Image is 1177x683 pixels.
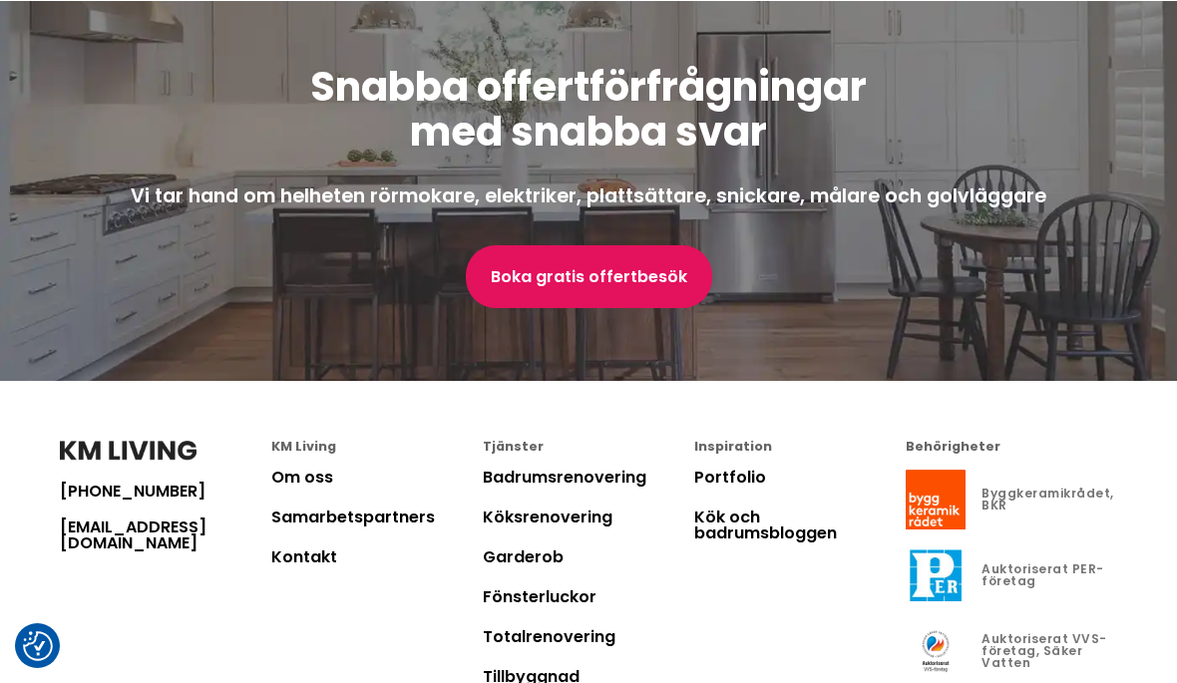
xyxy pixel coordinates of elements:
a: [PHONE_NUMBER] [60,484,271,500]
div: Inspiration [694,441,906,454]
img: KM Living [60,441,196,461]
a: Totalrenovering [483,625,615,648]
a: Kontakt [271,545,337,568]
img: Byggkeramikrådet, BKR [906,470,966,529]
img: Auktoriserat VVS-företag, Säker Vatten [906,621,966,681]
div: Byggkeramikrådet, BKR [981,488,1117,512]
div: Auktoriserat PER-företag [981,563,1117,587]
a: Boka gratis offertbesök [466,245,712,308]
a: Köksrenovering [483,506,612,528]
a: [EMAIL_ADDRESS][DOMAIN_NAME] [60,519,271,551]
a: Kök och badrumsbloggen [694,506,837,544]
div: Auktoriserat VVS-företag, Säker Vatten [981,633,1117,669]
div: Behörigheter [906,441,1117,454]
a: Garderob [483,545,564,568]
a: Om oss [271,466,333,489]
img: Revisit consent button [23,631,53,661]
a: Fönsterluckor [483,585,596,608]
a: Samarbetspartners [271,506,435,528]
button: Samtyckesinställningar [23,631,53,661]
a: Portfolio [694,466,766,489]
div: Tjänster [483,441,694,454]
img: Auktoriserat PER-företag [906,545,966,605]
div: KM Living [271,441,483,454]
a: Badrumsrenovering [483,466,646,489]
